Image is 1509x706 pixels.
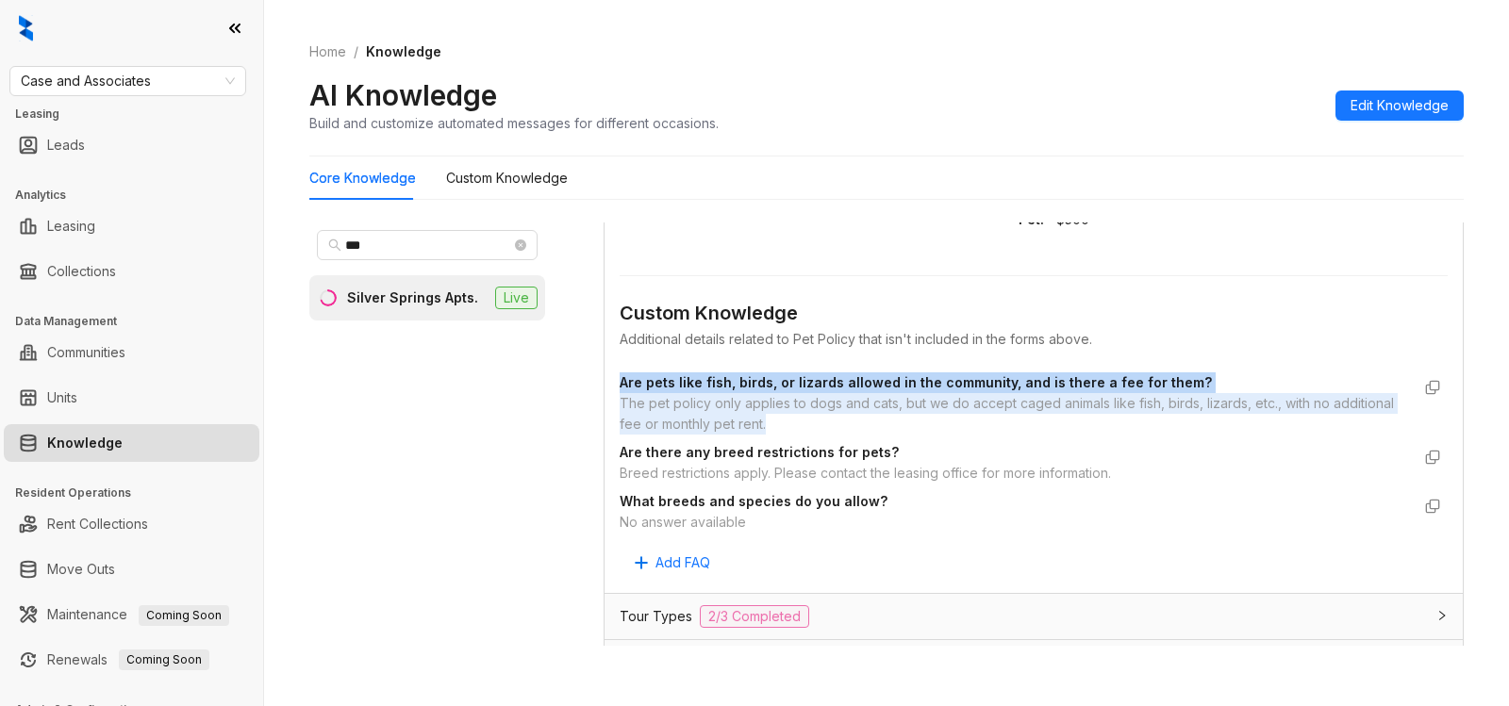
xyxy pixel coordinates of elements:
[620,444,899,460] strong: Are there any breed restrictions for pets?
[1351,95,1449,116] span: Edit Knowledge
[119,649,209,670] span: Coming Soon
[47,505,148,543] a: Rent Collections
[306,41,350,62] a: Home
[4,253,259,290] li: Collections
[309,113,719,133] div: Build and customize automated messages for different occasions.
[515,239,526,251] span: close-circle
[19,15,33,41] img: logo
[620,548,725,578] button: Add FAQ
[4,505,259,543] li: Rent Collections
[620,393,1410,435] div: The pet policy only applies to dogs and cats, but we do accept caged animals like fish, birds, li...
[605,594,1463,639] div: Tour Types2/3 Completed
[47,253,116,290] a: Collections
[21,67,235,95] span: Case and Associates
[139,605,229,626] span: Coming Soon
[620,329,1448,350] div: Additional details related to Pet Policy that isn't included in the forms above.
[620,463,1410,484] div: Breed restrictions apply. Please contact the leasing office for more information.
[47,641,209,679] a: RenewalsComing Soon
[4,641,259,679] li: Renewals
[309,77,497,113] h2: AI Knowledge
[47,126,85,164] a: Leads
[1335,90,1464,121] button: Edit Knowledge
[4,334,259,371] li: Communities
[47,207,95,245] a: Leasing
[309,168,416,189] div: Core Knowledge
[47,550,115,588] a: Move Outs
[620,374,1212,390] strong: Are pets like fish, birds, or lizards allowed in the community, and is there a fee for them?
[4,596,259,633] li: Maintenance
[620,299,1448,328] div: Custom Knowledge
[620,493,887,509] strong: What breeds and species do you allow?
[4,379,259,417] li: Units
[354,41,358,62] li: /
[605,640,1463,685] div: Parking Policy0/13 Completed
[15,106,263,123] h3: Leasing
[4,424,259,462] li: Knowledge
[15,313,263,330] h3: Data Management
[446,168,568,189] div: Custom Knowledge
[4,550,259,588] li: Move Outs
[1436,610,1448,621] span: collapsed
[366,43,441,59] span: Knowledge
[4,126,259,164] li: Leads
[15,187,263,204] h3: Analytics
[47,379,77,417] a: Units
[47,334,125,371] a: Communities
[700,605,809,628] span: 2/3 Completed
[47,424,123,462] a: Knowledge
[655,552,710,573] span: Add FAQ
[620,606,692,627] span: Tour Types
[4,207,259,245] li: Leasing
[15,484,263,501] h3: Resident Operations
[328,238,341,252] span: search
[347,287,478,308] div: Silver Springs Apts.
[620,512,1410,533] div: No answer available
[495,287,538,309] span: Live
